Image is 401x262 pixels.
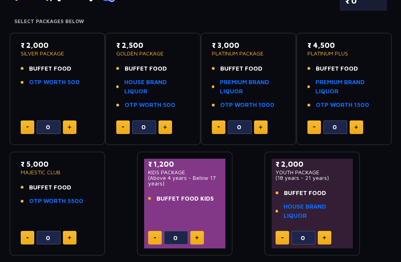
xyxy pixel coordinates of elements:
[29,64,71,73] span: BUFFET FOOD
[122,126,124,128] img: minus
[220,64,262,73] span: BUFFET FOOD
[259,125,262,129] img: plus
[26,237,29,238] img: minus
[316,100,369,110] a: OTP WORTH 1500
[68,125,71,129] img: plus
[156,194,214,203] span: BUFFET FOOD KIDS
[212,51,285,56] p: PLATINUM PACKAGE
[276,175,349,181] p: (18 years - 21 years)
[21,159,94,169] p: ₹ 5,000
[148,169,221,175] p: KIDS PACKAGE
[323,236,326,240] img: plus
[29,183,71,192] span: BUFFET FOOD
[281,237,284,238] img: minus
[124,78,189,96] a: HOUSE BRAND LIQUOR
[220,100,274,110] a: OTP WORTH 1000
[21,169,94,175] p: MAJESTIC CLUB
[220,78,285,96] a: PREMIUM BRAND LIQUOR
[195,236,199,240] img: plus
[21,40,94,51] p: ₹ 2,000
[148,159,221,169] p: ₹ 1,200
[354,125,358,129] img: plus
[148,175,221,186] p: (Above 4 years - Below 17 years)
[29,78,80,87] a: OTP WORTH 500
[217,126,220,128] img: minus
[307,51,381,56] p: PLATINUM PLUS
[125,100,175,110] a: OTP WORTH 500
[14,18,387,25] h4: Select Packages Below
[68,236,71,240] img: plus
[125,64,167,73] span: BUFFET FOOD
[212,40,285,51] p: ₹ 3,000
[163,125,167,129] img: plus
[307,40,381,51] p: ₹ 4,500
[284,202,348,220] a: HOUSE BRAND LIQUOR
[116,40,190,51] p: ₹ 2,500
[315,78,381,96] a: PREMIUM BRAND LIQUOR
[116,51,190,56] p: GOLDEN PACKAGE
[276,169,349,175] p: YOUTH PACKAGE
[26,126,29,128] img: minus
[29,197,83,206] a: OTP WORTH 5500
[276,159,349,169] p: ₹ 2,000
[284,189,326,198] span: BUFFET FOOD
[154,237,156,238] img: minus
[316,64,358,73] span: BUFFET FOOD
[21,51,94,56] p: SILVER PACKAGE
[313,126,315,128] img: minus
